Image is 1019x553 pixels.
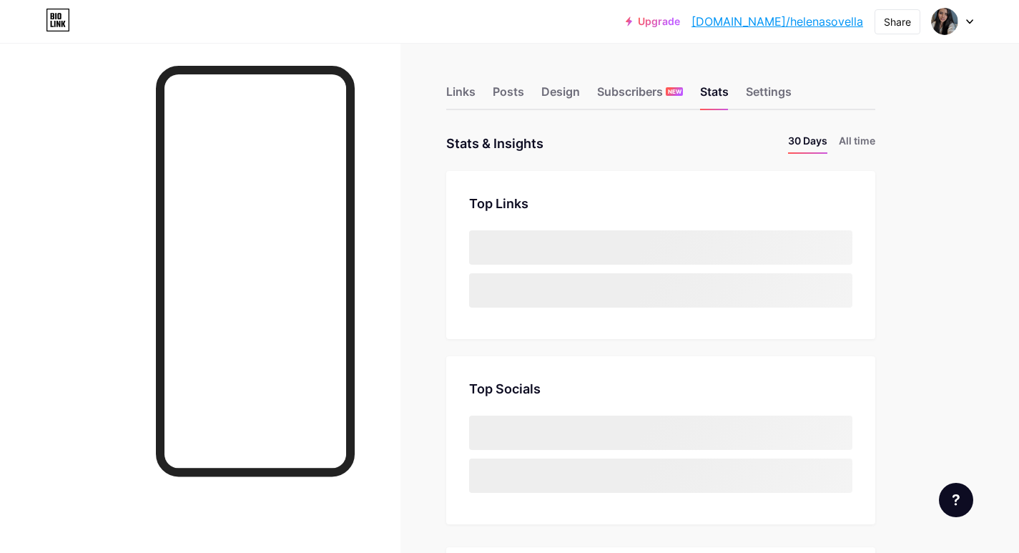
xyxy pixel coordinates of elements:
[691,13,863,30] a: [DOMAIN_NAME]/helenasovella
[746,83,792,109] div: Settings
[597,83,683,109] div: Subscribers
[493,83,524,109] div: Posts
[839,133,875,154] li: All time
[541,83,580,109] div: Design
[469,379,852,398] div: Top Socials
[788,133,827,154] li: 30 Days
[469,194,852,213] div: Top Links
[446,83,476,109] div: Links
[700,83,729,109] div: Stats
[931,8,958,35] img: helenasovella
[884,14,911,29] div: Share
[446,133,543,154] div: Stats & Insights
[668,87,681,96] span: NEW
[626,16,680,27] a: Upgrade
